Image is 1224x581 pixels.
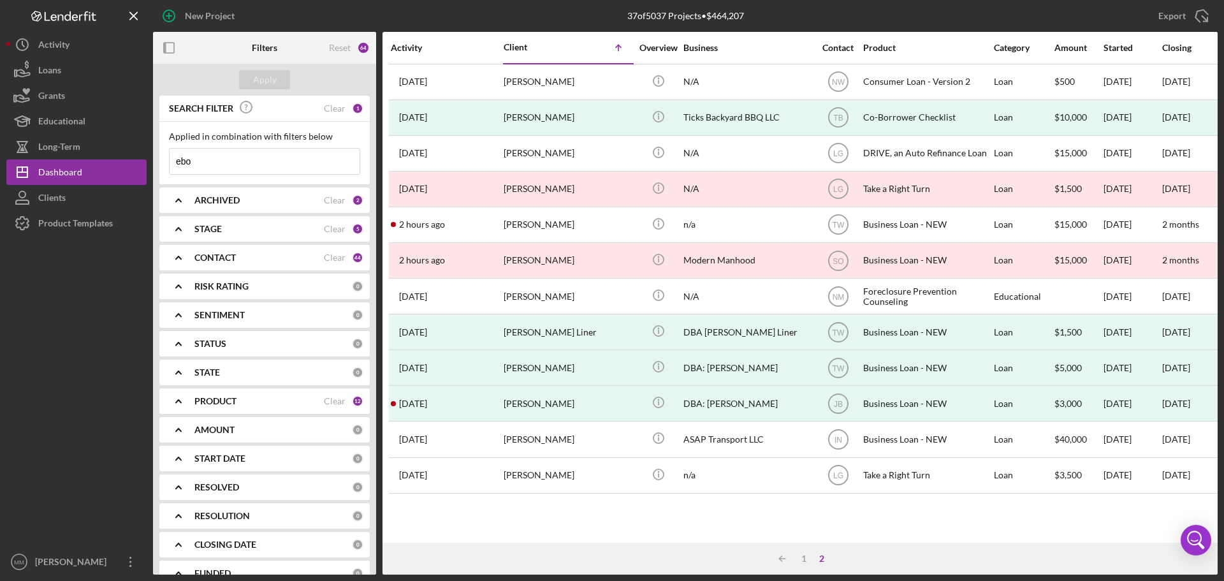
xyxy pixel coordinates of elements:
div: 2 [352,195,363,206]
div: 44 [352,252,363,263]
div: Amount [1054,43,1102,53]
a: Dashboard [6,159,147,185]
div: Contact [814,43,862,53]
time: [DATE] [1162,76,1190,87]
text: SO [833,256,843,265]
div: Clear [324,396,346,406]
div: 0 [352,453,363,464]
button: Clients [6,185,147,210]
div: Loan [994,315,1053,349]
div: [DATE] [1162,112,1190,122]
div: Grants [38,83,65,112]
time: 2025-02-26 17:20 [399,434,427,445]
time: 2025-03-04 16:20 [399,470,427,480]
div: Client [504,42,567,52]
text: NW [832,78,845,87]
div: N/A [683,136,811,170]
div: [DATE] [1104,315,1161,349]
div: [DATE] [1162,399,1190,409]
div: [PERSON_NAME] [504,279,631,313]
div: [PERSON_NAME] Liner [504,315,631,349]
time: [DATE] [1162,434,1190,445]
div: 0 [352,510,363,522]
div: Loan [994,136,1053,170]
div: 2 [813,554,831,564]
text: LG [833,471,843,480]
b: Filters [252,43,277,53]
div: Business Loan - NEW [863,351,991,385]
button: Loans [6,57,147,83]
div: ASAP Transport LLC [683,422,811,456]
div: [PERSON_NAME] [504,172,631,206]
text: TW [832,328,844,337]
div: Product Templates [38,210,113,239]
text: NM [832,292,844,301]
div: [PERSON_NAME] [32,549,115,578]
div: $3,500 [1054,459,1102,492]
div: Clear [324,103,346,114]
div: Activity [38,32,69,61]
div: Clients [38,185,66,214]
div: 64 [357,41,370,54]
div: Open Intercom Messenger [1181,525,1211,555]
div: [DATE] [1162,363,1190,373]
div: 0 [352,367,363,378]
div: Business Loan - NEW [863,315,991,349]
div: DBA: [PERSON_NAME] [683,351,811,385]
div: [DATE] [1104,459,1161,492]
div: $40,000 [1054,422,1102,456]
time: 2022-01-14 02:05 [399,112,427,122]
text: MM [14,559,24,566]
div: [DATE] [1162,327,1190,337]
b: STATUS [194,339,226,349]
div: Loan [994,65,1053,99]
div: Consumer Loan - Version 2 [863,65,991,99]
div: $10,000 [1054,101,1102,135]
text: LG [833,149,843,158]
b: SENTIMENT [194,310,245,320]
b: STAGE [194,224,222,234]
div: [PERSON_NAME] [504,65,631,99]
div: Educational [38,108,85,137]
div: $5,000 [1054,351,1102,385]
text: TW [832,221,844,230]
div: $3,000 [1054,386,1102,420]
b: STATE [194,367,220,378]
div: 1 [352,103,363,114]
div: [DATE] [1104,279,1161,313]
div: Educational [994,279,1053,313]
div: Dashboard [38,159,82,188]
time: [DATE] [1162,291,1190,302]
div: New Project [185,3,235,29]
div: 0 [352,309,363,321]
div: 12 [352,395,363,407]
a: Product Templates [6,210,147,236]
div: [PERSON_NAME] [504,136,631,170]
div: Business Loan - NEW [863,208,991,242]
b: CLOSING DATE [194,540,256,550]
div: $15,000 [1054,136,1102,170]
div: [PERSON_NAME] [504,244,631,277]
div: Activity [391,43,502,53]
text: IN [834,436,842,445]
div: [DATE] [1104,244,1161,277]
time: 2025-08-18 18:50 [399,219,445,230]
div: $500 [1054,65,1102,99]
div: Take a Right Turn [863,172,991,206]
div: n/a [683,459,811,492]
time: [DATE] [1162,183,1190,194]
div: $1,500 [1054,315,1102,349]
div: 0 [352,568,363,579]
button: Educational [6,108,147,134]
time: 2023-11-28 15:41 [399,327,427,337]
div: Business Loan - NEW [863,422,991,456]
div: [PERSON_NAME] [504,422,631,456]
div: DRIVE, an Auto Refinance Loan [863,136,991,170]
time: 2024-01-18 23:42 [399,77,427,87]
b: RESOLVED [194,482,239,492]
div: Loan [994,386,1053,420]
div: Category [994,43,1053,53]
div: Business Loan - NEW [863,386,991,420]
